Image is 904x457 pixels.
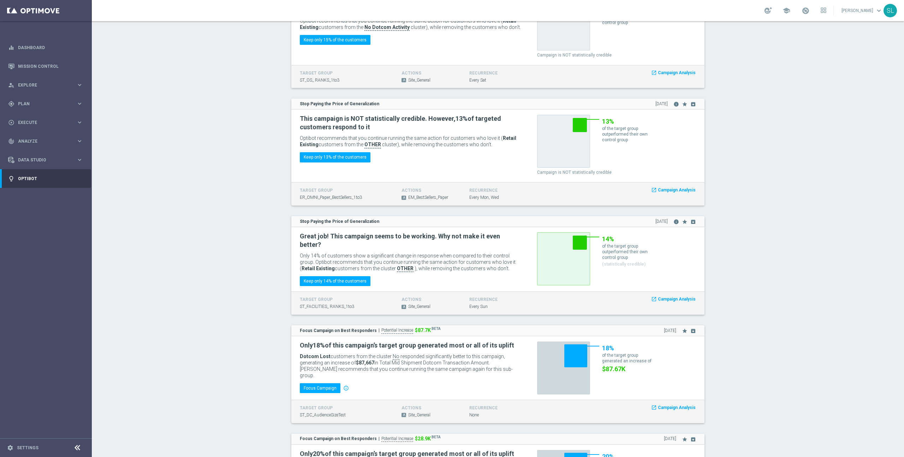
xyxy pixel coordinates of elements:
div: Optibot [8,169,83,188]
i: gps_fixed [8,101,14,107]
h2: 18% [602,344,652,352]
b: OTHER [397,266,414,271]
h4: recurrence [469,71,527,76]
button: info [673,98,679,107]
span: ST_FACILITIES_ RANKS_1to3 [300,304,354,310]
h2: This campaign is NOT statistically credible. However, of targeted customers respond to it [300,114,521,131]
i: archive [690,219,696,225]
span: customers from the cluster [300,354,392,359]
strong: Stop Paying the Price of Generalization [300,219,379,224]
a: Dashboard [18,38,83,57]
button: archive [689,325,696,334]
p: of the target group generated an increase of [602,352,652,364]
b: 18% [313,342,325,349]
h4: target group [300,405,391,410]
button: Data Studio keyboard_arrow_right [8,157,83,163]
h2: Great job! This campaign seems to be working. Why not make it even better? [300,232,521,249]
span: Campaign Analysis [658,70,696,76]
span: Every Sun [469,304,488,310]
b: $87,667 [356,360,374,366]
button: Keep only 15% of the customers [300,35,370,45]
h2: 13% [602,117,652,126]
span: Explore [18,83,76,87]
i: equalizer [8,44,14,51]
strong: Focus Campaign on Best Responders [300,436,377,441]
span: Campaign Analysis [658,187,696,193]
span: [DATE] [664,328,676,334]
span: Every Sat [469,77,486,83]
span: responded significantly better to this campaign, generating an increase of in Total Mid Shipment ... [300,354,513,378]
span: BETA [432,434,441,440]
span: Execute [18,120,76,125]
button: archive [689,216,696,225]
i: info_outline [341,384,351,392]
span: Site_General [408,412,430,418]
b: No Dotcom Activity [364,24,410,30]
h4: target group [300,188,391,193]
h4: actions [402,71,459,76]
h2: $87.67K [602,365,652,373]
span: school [783,7,790,14]
div: SL [884,4,897,17]
i: launch [651,70,657,76]
span: ST_DC_AudienceSizeTest [300,412,346,418]
i: keyboard_arrow_right [76,100,83,107]
button: play_circle_outline Execute keyboard_arrow_right [8,120,83,125]
span: A [402,413,406,417]
i: info [673,219,679,225]
button: Keep only 13% of the customers [300,152,370,162]
i: star [682,437,688,442]
button: Mission Control [8,64,83,69]
b: OTHER [364,142,381,147]
i: star [682,219,688,225]
i: archive [690,328,696,334]
span: [DATE] [664,436,676,442]
div: Data Studio [8,157,76,163]
strong: Focus Campaign on Best Responders [300,328,377,333]
span: Site_General [408,77,430,83]
button: star [682,433,688,442]
i: person_search [8,82,14,88]
span: BETA [432,326,441,332]
button: gps_fixed Plan keyboard_arrow_right [8,101,83,107]
h2: Only of this campaign’s target group generated most or all of its uplift [300,341,521,350]
span: ), while removing the customers who don’t. [415,266,510,271]
i: archive [690,101,696,107]
span: No [393,354,399,359]
h4: recurrence [469,297,527,302]
i: star [682,101,688,107]
i: keyboard_arrow_right [76,138,83,144]
a: Optibot [18,169,83,188]
div: Mission Control [8,57,83,76]
span: ST_OS_ RANKS_1to3 [300,77,339,83]
h4: actions [402,405,459,410]
button: star [680,216,688,225]
div: Plan [8,101,76,107]
span: | [379,436,380,442]
button: star [680,98,688,107]
button: Keep only 14% of the customers [300,276,370,286]
i: archive [690,437,696,442]
span: Data Studio [18,158,76,162]
div: Dashboard [8,38,83,57]
p: Campaign is NOT statistically credible [537,170,696,175]
p: of the target group outperformed their own control group [602,126,652,143]
button: lightbulb Optibot [8,176,83,182]
button: star [682,325,688,334]
span: keyboard_arrow_down [875,7,883,14]
button: equalizer Dashboard [8,45,83,51]
button: archive [689,98,696,107]
i: keyboard_arrow_right [76,82,83,88]
strong: Stop Paying the Price of Generalization [300,101,379,106]
span: ER_OMNI_Paper_BestSellers_1to3 [300,195,362,201]
div: Explore [8,82,76,88]
a: [PERSON_NAME]keyboard_arrow_down [841,5,884,16]
div: Analyze [8,138,76,144]
button: archive [689,433,696,442]
span: [DATE] [655,101,668,107]
h4: actions [402,188,459,193]
button: track_changes Analyze keyboard_arrow_right [8,138,83,144]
